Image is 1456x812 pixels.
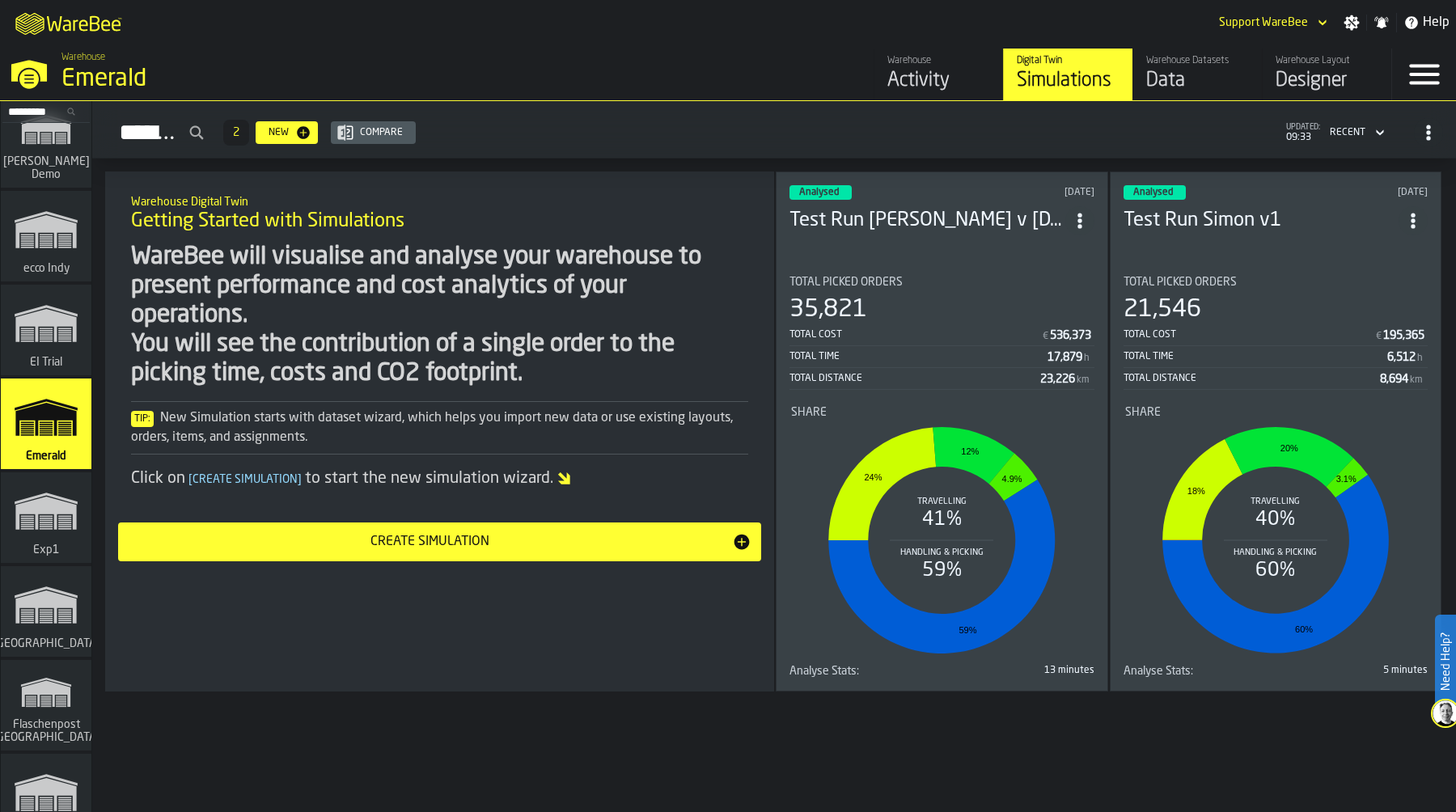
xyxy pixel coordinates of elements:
div: Total Distance [1124,373,1381,384]
a: link-to-/wh/i/576ff85d-1d82-4029-ae14-f0fa99bd4ee3/simulations [1,379,91,472]
a: link-to-/wh/i/3db394da-8841-45da-a76e-9528910d25be/simulations [1,285,91,379]
span: € [1043,331,1048,342]
div: Title [789,276,1094,289]
label: button-toggle-Settings [1337,15,1366,31]
span: Emerald [23,450,70,463]
div: stat-Share [1125,406,1427,662]
div: stat-Share [791,406,1093,662]
div: Title [1124,665,1193,678]
div: DropdownMenuValue-Support WareBee [1213,13,1331,32]
div: Updated: 21/08/2025, 12:05:30 Created: 05/09/2024, 13:33:59 [975,187,1094,198]
label: Need Help? [1437,616,1454,707]
div: Stat Value [1040,373,1075,386]
div: Warehouse Datasets [1146,55,1249,66]
div: Activity [887,68,990,94]
div: Stat Value [1387,351,1416,364]
a: link-to-/wh/i/cf5e0abd-2c06-445d-b6d9-2080847ba722/simulations [1,472,91,566]
div: Total Cost [789,329,1041,340]
div: status-3 2 [789,185,852,200]
span: Tip: [131,411,154,427]
span: Exp1 [30,543,62,556]
div: Total Distance [789,373,1040,384]
div: DropdownMenuValue-Support WareBee [1219,16,1308,29]
a: link-to-/wh/i/58ced214-1dcd-4c0f-aea5-a2f315a75ed0/simulations [1,191,91,285]
div: Title [1125,406,1427,419]
div: 13 minutes [866,665,1094,676]
div: Digital Twin [1017,55,1120,66]
div: Create Simulation [128,532,732,552]
div: Updated: 28/08/2024, 19:35:37 Created: 28/08/2024, 19:35:18 [1308,187,1428,198]
div: Title [789,665,859,678]
span: [ [188,474,193,485]
div: stat-Total Picked Orders [789,276,1094,390]
div: Designer [1276,68,1378,94]
a: link-to-/wh/i/a0d9589e-ccad-4b62-b3a5-e9442830ef7e/simulations [1,660,91,754]
span: ] [298,474,302,485]
a: link-to-/wh/i/576ff85d-1d82-4029-ae14-f0fa99bd4ee3/simulations [1003,49,1132,100]
span: h [1417,353,1423,364]
h3: Test Run Simon v1 [1124,208,1399,234]
div: Stat Value [1380,373,1408,386]
a: link-to-/wh/i/576ff85d-1d82-4029-ae14-f0fa99bd4ee3/data [1132,49,1262,100]
span: EI Trial [27,356,66,369]
span: Getting Started with Simulations [131,209,404,235]
div: Stat Value [1048,351,1082,364]
span: Share [791,406,827,419]
div: stat-Analyse Stats: [1124,665,1428,678]
div: stat-Total Picked Orders [1124,276,1428,390]
span: Share [1125,406,1161,419]
div: Emerald [61,65,498,94]
div: Title [791,406,1093,419]
span: updated: [1286,123,1320,132]
div: ItemListCard-DashboardItemContainer [1110,171,1442,691]
div: Compare [353,127,409,138]
span: Analyse Stats: [789,665,859,678]
div: Warehouse Layout [1276,55,1378,66]
span: Analyse Stats: [1124,665,1193,678]
button: button-New [256,121,318,144]
h3: Test Run [PERSON_NAME] v [DATE] [789,208,1065,234]
div: 21,546 [1124,295,1201,324]
section: card-SimulationDashboardCard-analyzed [789,263,1094,678]
a: link-to-/wh/i/576ff85d-1d82-4029-ae14-f0fa99bd4ee3/designer [1262,49,1391,100]
span: ecco Indy [20,262,73,275]
label: button-toggle-Menu [1392,49,1456,100]
div: Test Run Simon v 14/08/25 [789,208,1065,234]
div: ButtonLoadMore-Load More-Prev-First-Last [217,120,256,146]
div: Simulations [1017,68,1120,94]
h2: Sub Title [131,192,748,209]
a: link-to-/wh/i/576ff85d-1d82-4029-ae14-f0fa99bd4ee3/feed/ [874,49,1003,100]
div: stat-Analyse Stats: [789,665,1094,678]
div: Data [1146,68,1249,94]
div: Warehouse [887,55,990,66]
span: Warehouse [61,52,105,63]
div: Total Cost [1124,329,1375,340]
div: New [262,127,295,138]
span: Help [1423,13,1450,32]
div: DropdownMenuValue-4 [1330,127,1365,138]
div: WareBee will visualise and analyse your warehouse to present performance and cost analytics of yo... [131,243,748,388]
span: Total Picked Orders [789,276,903,289]
div: ItemListCard- [105,171,774,691]
span: Create Simulation [185,474,305,485]
div: Total Time [1124,351,1388,362]
div: DropdownMenuValue-4 [1323,123,1388,142]
span: h [1084,353,1090,364]
div: 35,821 [789,295,867,324]
div: Title [1124,276,1428,289]
button: button-Compare [331,121,416,144]
label: button-toggle-Notifications [1367,15,1396,31]
span: km [1410,374,1423,386]
div: title-Getting Started with Simulations [118,184,761,243]
div: status-3 2 [1124,185,1186,200]
div: 5 minutes [1200,665,1428,676]
div: New Simulation starts with dataset wizard, which helps you import new data or use existing layout... [131,408,748,447]
span: Analysed [1133,188,1173,197]
span: 2 [233,127,239,138]
span: km [1077,374,1090,386]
